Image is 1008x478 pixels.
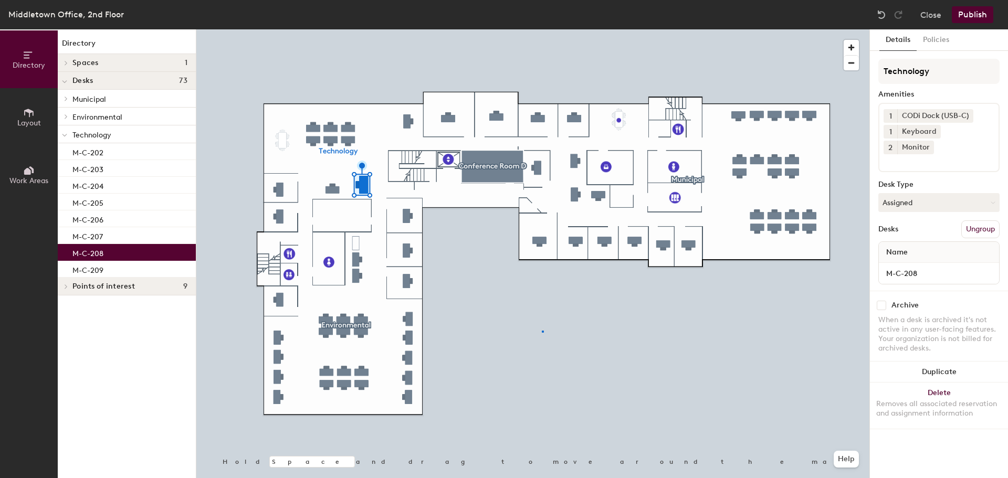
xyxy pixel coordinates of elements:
[889,126,892,137] span: 1
[17,119,41,128] span: Layout
[878,193,1000,212] button: Assigned
[961,220,1000,238] button: Ungroup
[72,246,103,258] p: M-C-208
[917,29,955,51] button: Policies
[9,176,48,185] span: Work Areas
[889,111,892,122] span: 1
[72,263,103,275] p: M-C-209
[72,213,103,225] p: M-C-206
[876,399,1002,418] div: Removes all associated reservation and assignment information
[179,77,187,85] span: 73
[884,125,897,139] button: 1
[897,109,973,123] div: CODi Dock (USB-C)
[881,243,913,262] span: Name
[58,38,196,54] h1: Directory
[891,301,919,310] div: Archive
[878,90,1000,99] div: Amenities
[72,95,106,104] span: Municipal
[72,229,103,241] p: M-C-207
[888,142,892,153] span: 2
[72,131,111,140] span: Technology
[72,77,93,85] span: Desks
[72,145,103,157] p: M-C-202
[870,362,1008,383] button: Duplicate
[879,29,917,51] button: Details
[13,61,45,70] span: Directory
[884,109,897,123] button: 1
[72,113,122,122] span: Environmental
[952,6,993,23] button: Publish
[72,179,103,191] p: M-C-204
[834,451,859,468] button: Help
[897,125,941,139] div: Keyboard
[881,266,997,281] input: Unnamed desk
[72,282,135,291] span: Points of interest
[72,196,103,208] p: M-C-205
[183,282,187,291] span: 9
[185,59,187,67] span: 1
[72,59,99,67] span: Spaces
[897,141,934,154] div: Monitor
[920,6,941,23] button: Close
[884,141,897,154] button: 2
[893,9,904,20] img: Redo
[876,9,887,20] img: Undo
[72,162,103,174] p: M-C-203
[878,225,898,233] div: Desks
[878,180,1000,189] div: Desk Type
[8,8,124,21] div: Middletown Office, 2nd Floor
[870,383,1008,429] button: DeleteRemoves all associated reservation and assignment information
[878,315,1000,353] div: When a desk is archived it's not active in any user-facing features. Your organization is not bil...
